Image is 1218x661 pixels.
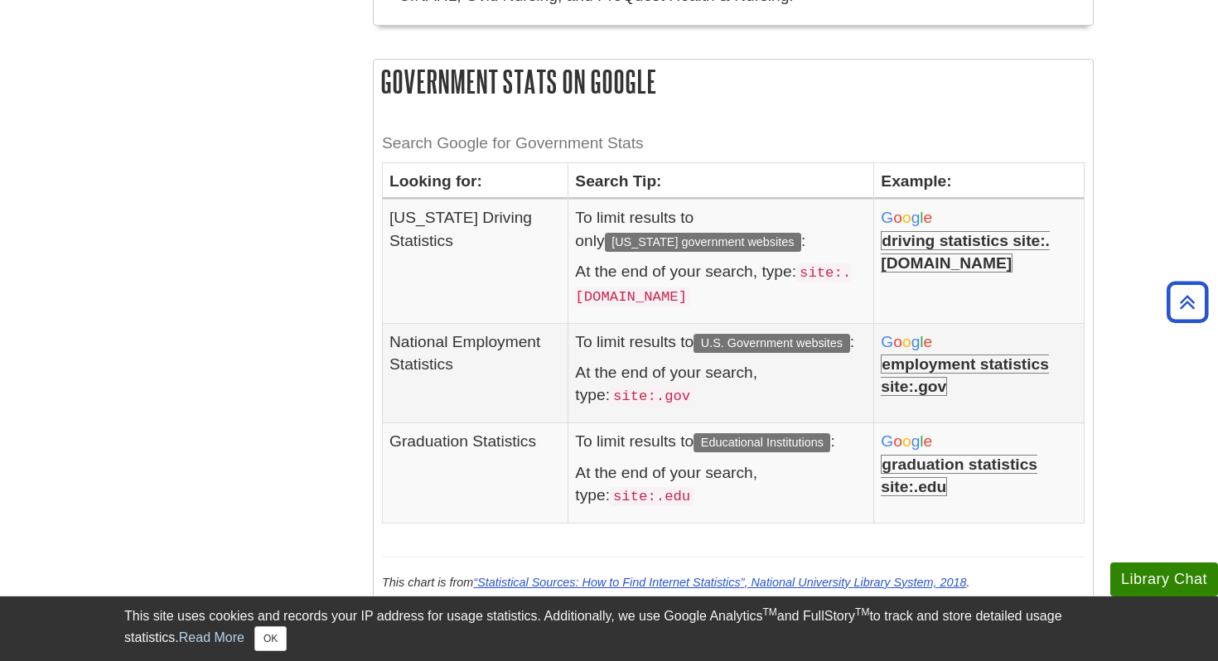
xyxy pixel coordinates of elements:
[575,461,867,508] p: At the end of your search, type:
[855,606,869,618] sup: TM
[575,330,867,353] p: To limit results to :
[881,333,893,350] span: G
[1110,562,1218,596] button: Library Chat
[254,626,287,651] button: Close
[881,455,1037,496] b: graduation statistics site:.edu
[575,260,867,307] p: At the end of your search, type:
[383,200,568,323] td: [US_STATE] Driving Statistics
[911,209,921,226] span: g
[383,423,568,523] td: Graduation Statistics
[610,387,694,406] code: site:.gov
[610,487,694,506] code: site:.edu
[881,432,893,450] span: G
[1161,291,1214,313] a: Back to Top
[382,125,1085,162] caption: Search Google for Government Stats
[874,162,1085,199] th: Example:
[374,60,1093,104] h2: Government Stats on Google
[575,206,867,252] p: To limit results to only :
[881,355,1049,396] b: employment statistics site:.gov
[694,334,849,353] span: U.S. Government websites
[575,263,851,306] code: site:.[DOMAIN_NAME]
[575,361,867,408] p: At the end of your search, type:
[893,432,902,450] span: o
[605,233,801,252] span: [US_STATE] government websites
[383,323,568,423] td: National Employment Statistics
[382,574,1085,592] p: This chart is from .
[902,432,911,450] span: o
[575,430,867,452] p: To limit results to :
[924,432,933,450] span: e
[179,630,244,644] a: Read More
[881,231,1050,273] b: driving statistics site:.[DOMAIN_NAME]
[911,333,921,350] span: g
[902,209,911,226] span: o
[893,209,902,226] span: o
[924,333,933,350] span: e
[924,209,933,226] span: e
[124,606,1094,651] div: This site uses cookies and records your IP address for usage statistics. Additionally, we use Goo...
[893,333,902,350] span: o
[473,576,744,589] q: Statistical Sources: How to Find Internet Statistics
[881,209,893,226] span: G
[911,432,921,450] span: g
[762,606,776,618] sup: TM
[920,209,923,226] span: l
[920,432,923,450] span: l
[383,162,568,199] th: Looking for:
[473,576,966,589] a: Statistical Sources: How to Find Internet Statistics, National University Library System, 2018
[920,333,923,350] span: l
[568,162,874,199] th: Search Tip:
[902,333,911,350] span: o
[694,433,830,452] span: Educational Institutions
